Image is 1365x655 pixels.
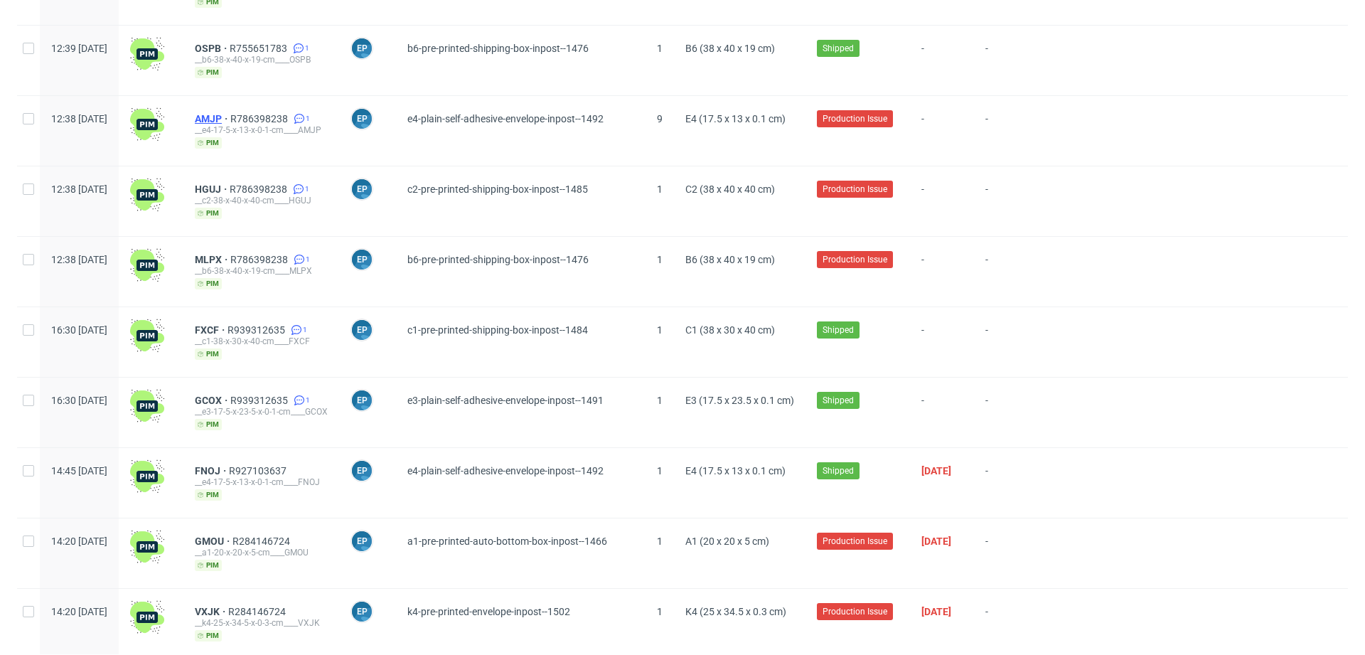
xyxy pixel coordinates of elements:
span: 14:20 [DATE] [51,536,107,547]
span: 12:38 [DATE] [51,254,107,265]
span: 1 [657,183,663,195]
span: Shipped [823,324,854,336]
a: 1 [290,43,309,54]
span: - [921,254,963,289]
span: 1 [306,254,310,265]
div: __e4-17-5-x-13-x-0-1-cm____FNOJ [195,476,328,488]
span: - [985,465,1037,501]
span: pim [195,630,222,641]
span: 12:38 [DATE] [51,113,107,124]
span: pim [195,208,222,219]
span: 1 [305,183,309,195]
div: __e4-17-5-x-13-x-0-1-cm____AMJP [195,124,328,136]
span: 1 [657,43,663,54]
span: E3 (17.5 x 23.5 x 0.1 cm) [685,395,794,406]
figcaption: EP [352,461,372,481]
span: B6 (38 x 40 x 19 cm) [685,43,775,54]
span: b6-pre-printed-shipping-box-inpost--1476 [407,254,589,265]
a: 1 [291,113,310,124]
a: R284146724 [228,606,289,617]
a: 1 [290,183,309,195]
span: - [985,536,1037,571]
a: R927103637 [229,465,289,476]
div: __b6-38-x-40-x-19-cm____OSPB [195,54,328,65]
span: FXCF [195,324,227,336]
figcaption: EP [352,602,372,622]
span: - [921,113,963,149]
span: - [985,324,1037,360]
div: __c2-38-x-40-x-40-cm____HGUJ [195,195,328,206]
span: 9 [657,113,663,124]
a: OSPB [195,43,230,54]
span: e3-plain-self-adhesive-envelope-inpost--1491 [407,395,604,406]
figcaption: EP [352,109,372,129]
a: R284146724 [232,536,293,547]
span: Production Issue [823,112,887,125]
a: R786398238 [230,183,290,195]
span: c1-pre-printed-shipping-box-inpost--1484 [407,324,588,336]
span: K4 (25 x 34.5 x 0.3 cm) [685,606,786,617]
span: - [985,43,1037,78]
div: __a1-20-x-20-x-5-cm____GMOU [195,547,328,558]
img: wHgJFi1I6lmhQAAAABJRU5ErkJggg== [130,178,164,212]
img: wHgJFi1I6lmhQAAAABJRU5ErkJggg== [130,530,164,564]
span: E4 (17.5 x 13 x 0.1 cm) [685,113,786,124]
a: FNOJ [195,465,229,476]
span: 1 [657,536,663,547]
span: pim [195,419,222,430]
span: 16:30 [DATE] [51,395,107,406]
span: Production Issue [823,183,887,196]
div: __e3-17-5-x-23-5-x-0-1-cm____GCOX [195,406,328,417]
span: 12:39 [DATE] [51,43,107,54]
span: MLPX [195,254,230,265]
img: wHgJFi1I6lmhQAAAABJRU5ErkJggg== [130,107,164,142]
span: 14:20 [DATE] [51,606,107,617]
span: Production Issue [823,253,887,266]
span: b6-pre-printed-shipping-box-inpost--1476 [407,43,589,54]
span: [DATE] [921,465,951,476]
img: wHgJFi1I6lmhQAAAABJRU5ErkJggg== [130,389,164,423]
span: R786398238 [230,113,291,124]
span: Production Issue [823,535,887,548]
span: pim [195,278,222,289]
span: e4-plain-self-adhesive-envelope-inpost--1492 [407,465,604,476]
span: - [985,395,1037,430]
figcaption: EP [352,390,372,410]
span: c2-pre-printed-shipping-box-inpost--1485 [407,183,588,195]
span: - [985,113,1037,149]
span: 1 [657,324,663,336]
span: E4 (17.5 x 13 x 0.1 cm) [685,465,786,476]
span: Shipped [823,464,854,477]
a: GMOU [195,536,232,547]
span: C2 (38 x 40 x 40 cm) [685,183,775,195]
figcaption: EP [352,179,372,199]
span: 1 [657,606,663,617]
span: - [985,606,1037,641]
span: 16:30 [DATE] [51,324,107,336]
a: VXJK [195,606,228,617]
a: AMJP [195,113,230,124]
span: pim [195,560,222,571]
span: e4-plain-self-adhesive-envelope-inpost--1492 [407,113,604,124]
span: 1 [657,395,663,406]
span: k4-pre-printed-envelope-inpost--1502 [407,606,570,617]
div: __c1-38-x-30-x-40-cm____FXCF [195,336,328,347]
a: R755651783 [230,43,290,54]
a: R939312635 [230,395,291,406]
a: 1 [291,395,310,406]
span: C1 (38 x 30 x 40 cm) [685,324,775,336]
span: Shipped [823,42,854,55]
span: 14:45 [DATE] [51,465,107,476]
div: __b6-38-x-40-x-19-cm____MLPX [195,265,328,277]
span: pim [195,67,222,78]
span: pim [195,489,222,501]
span: Production Issue [823,605,887,618]
a: R939312635 [227,324,288,336]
